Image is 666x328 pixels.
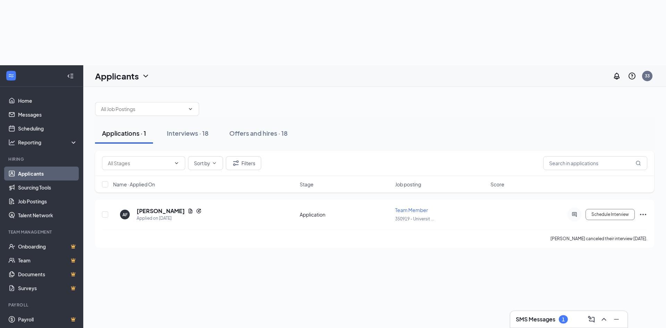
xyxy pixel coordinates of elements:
span: Score [490,181,504,188]
h1: Applicants [95,70,139,82]
button: Filter Filters [226,156,261,170]
svg: Document [188,208,193,214]
svg: MagnifyingGlass [635,160,641,166]
a: PayrollCrown [18,312,77,326]
a: SurveysCrown [18,281,77,295]
input: All Job Postings [101,105,185,113]
a: Applicants [18,167,77,180]
span: 350919 - Universit ... [395,216,434,221]
svg: ChevronDown [188,106,193,112]
span: Job posting [395,181,421,188]
a: DocumentsCrown [18,267,77,281]
h3: SMS Messages [516,316,555,323]
a: Job Postings [18,194,77,208]
svg: WorkstreamLogo [8,72,15,79]
svg: ChevronDown [174,160,179,166]
a: TeamCrown [18,253,77,267]
svg: ChevronUp [600,315,608,323]
div: 33 [645,73,650,79]
a: Talent Network [18,208,77,222]
svg: ActiveChat [570,212,579,217]
div: Interviews · 18 [167,129,208,137]
div: Reporting [18,139,78,146]
a: Messages [18,108,77,121]
div: Applications · 1 [102,129,146,137]
input: Search in applications [543,156,647,170]
div: Offers and hires · 18 [229,129,288,137]
button: ChevronUp [598,314,609,325]
button: Schedule Interview [586,209,635,220]
a: OnboardingCrown [18,239,77,253]
div: Payroll [8,302,76,308]
div: Application [300,211,391,218]
div: Hiring [8,156,76,162]
a: Sourcing Tools [18,180,77,194]
a: Scheduling [18,121,77,135]
svg: Ellipses [639,210,647,219]
button: Sort byChevronDown [188,156,223,170]
svg: Reapply [196,208,202,214]
svg: ChevronDown [212,160,217,166]
button: ComposeMessage [586,314,597,325]
iframe: Intercom live chat [642,304,659,321]
div: Applied on [DATE] [137,215,202,222]
svg: ComposeMessage [587,315,596,323]
span: Stage [300,181,314,188]
svg: Notifications [613,72,621,80]
svg: Filter [232,159,240,167]
svg: QuestionInfo [628,72,636,80]
span: Team Member [395,207,428,213]
a: Home [18,94,77,108]
input: All Stages [108,159,171,167]
div: Team Management [8,229,76,235]
h5: [PERSON_NAME] [137,207,185,215]
div: [PERSON_NAME] canceled their interview [DATE]. [550,235,647,242]
button: Minimize [611,314,622,325]
div: AF [122,212,128,218]
div: 1 [562,317,565,322]
span: Name · Applied On [113,181,155,188]
svg: Minimize [612,315,621,323]
svg: ChevronDown [142,72,150,80]
svg: Analysis [8,139,15,146]
svg: Collapse [67,73,74,79]
span: Sort by [194,161,210,166]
